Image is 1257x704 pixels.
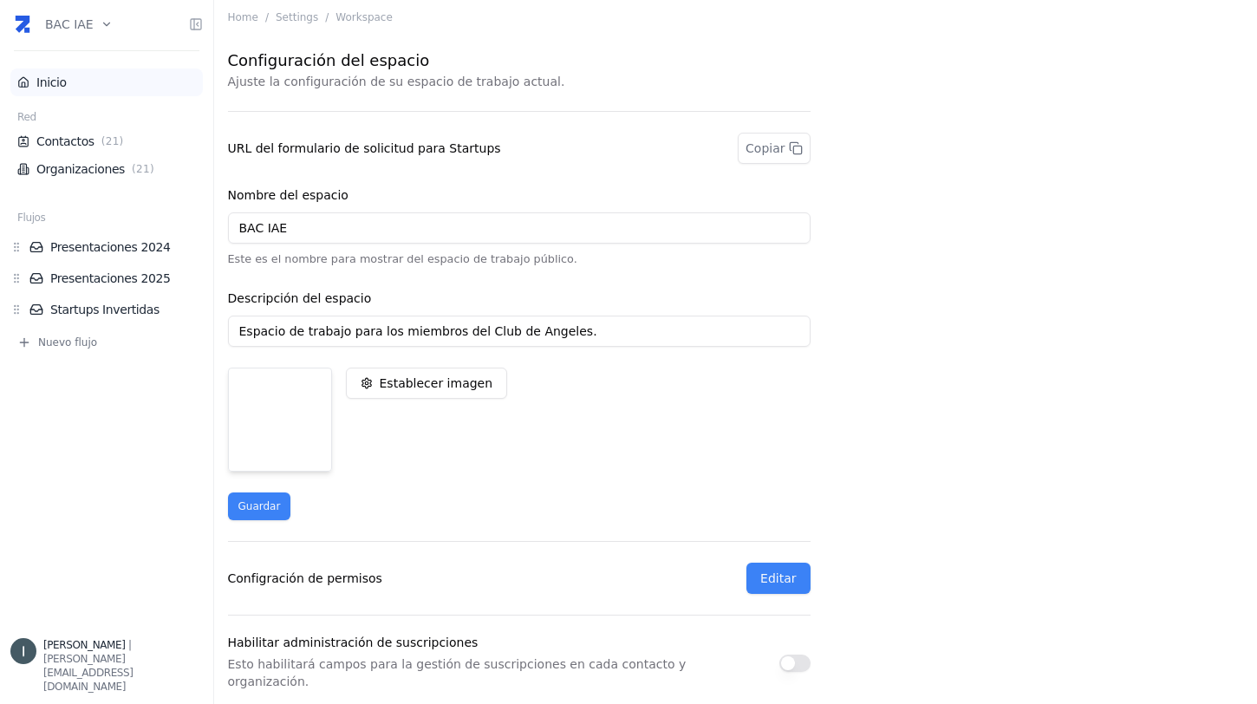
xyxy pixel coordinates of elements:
p: Este es el nombre para mostrar del espacio de trabajo público. [228,251,811,267]
div: Red [10,110,203,127]
span: ( 21 ) [98,134,127,148]
label: Descripción del espacio [228,291,372,305]
a: Presentaciones 2025 [29,270,203,287]
button: Establecer imagen [346,368,508,399]
input: Espacio de trabajo para los miembros del Club de Angeles. [228,316,811,347]
div: [PERSON_NAME][EMAIL_ADDRESS][DOMAIN_NAME] [43,652,203,694]
span: / [325,10,329,24]
span: ( 21 ) [128,162,158,176]
a: Home [228,11,258,23]
a: Organizaciones(21) [17,160,196,178]
button: BAC IAE [45,5,113,43]
div: Establecer imagen [380,375,493,392]
a: Presentaciones 2024 [29,238,203,256]
div: Presentaciones 2025 [10,270,203,287]
h3: Configración de permisos [228,572,382,584]
button: Copiar [738,133,810,164]
div: | [43,638,203,652]
p: Ajuste la configuración de su espacio de trabajo actual. [228,73,811,90]
p: Esto habilitará campos para la gestión de suscripciones en cada contacto y organización. [228,655,765,690]
button: Guardar [228,492,291,520]
span: / [265,10,269,24]
h3: URL del formulario de solicitud para Startups [228,142,501,154]
span: [PERSON_NAME] [43,639,125,651]
h3: Configuración del espacio [228,49,811,73]
a: Startups Invertidas [29,301,203,318]
a: Inicio [17,74,196,91]
span: Flujos [17,211,45,225]
button: Nuevo flujo [10,336,203,349]
div: Presentaciones 2024 [10,238,203,256]
label: Nombre del espacio [228,188,348,202]
input: BAC IAE [228,212,811,244]
span: Settings [276,10,318,24]
span: Workspace [335,10,393,24]
a: Contactos(21) [17,133,196,150]
a: Editar [746,563,810,594]
div: Startups Invertidas [10,301,203,318]
h3: Habilitar administración de suscripciones [228,636,765,649]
